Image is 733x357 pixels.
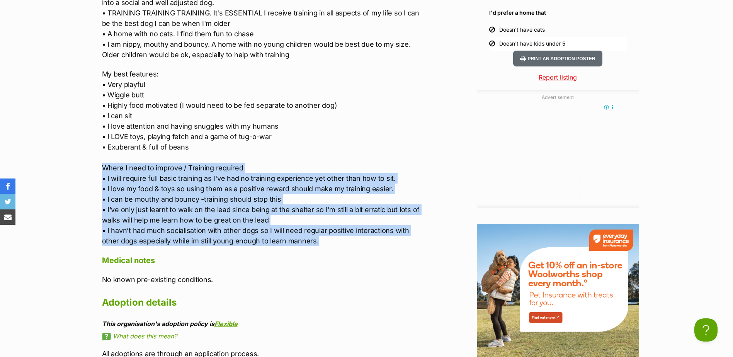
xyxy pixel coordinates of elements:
a: What does this mean? [102,333,421,340]
iframe: Help Scout Beacon - Open [694,318,718,342]
iframe: Advertisement [500,104,616,201]
button: Print an adoption poster [513,51,602,66]
h4: Medical notes [102,255,421,265]
a: Report listing [477,73,639,82]
a: Flexible [214,320,238,328]
div: Advertisement [477,90,639,208]
h2: Adoption details [102,294,421,311]
h4: I'd prefer a home that [489,9,627,17]
p: My best features: • Very playful • Wiggle butt • Highly food motivated (I would need to be fed se... [102,69,421,246]
img: consumer-privacy-logo.png [1,1,7,7]
div: Doesn't have cats [499,26,545,34]
p: No known pre-existing conditions. [102,274,421,285]
div: Doesn't have kids under 5 [499,40,565,48]
div: This organisation's adoption policy is [102,320,421,327]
